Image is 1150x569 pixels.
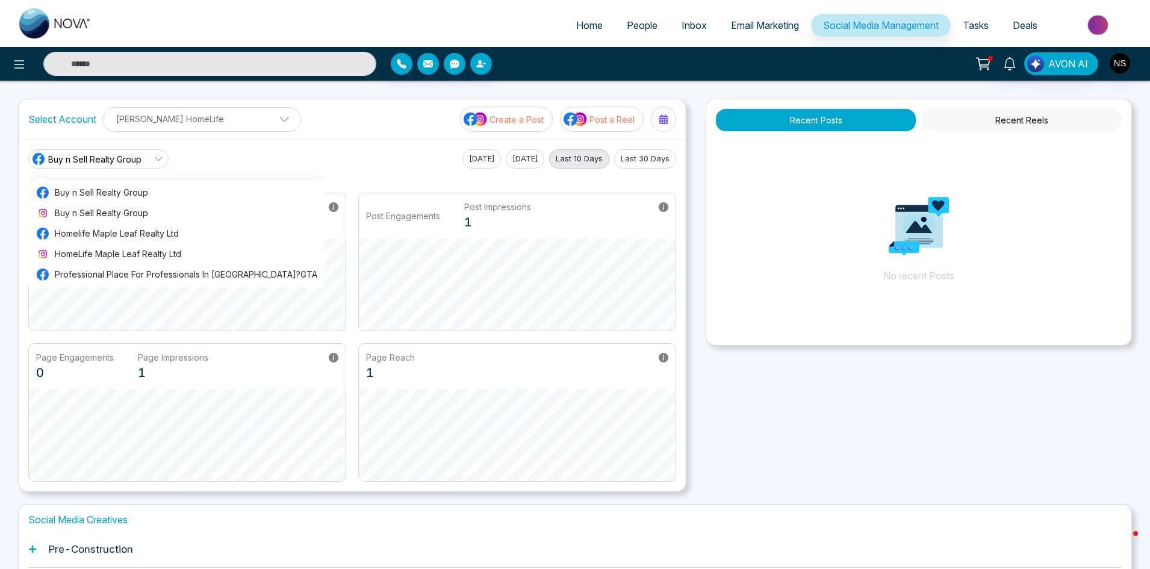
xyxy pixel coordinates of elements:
[615,14,670,37] a: People
[1110,53,1130,73] img: User Avatar
[576,19,603,31] span: Home
[55,268,317,281] span: Professional Place For Professionals In [GEOGRAPHIC_DATA]?GTA
[1024,52,1098,75] button: AVON AI
[48,153,141,166] span: Buy n Sell Realty Group
[922,109,1122,131] button: Recent Reels
[963,19,989,31] span: Tasks
[1001,14,1049,37] a: Deals
[719,14,811,37] a: Email Marketing
[138,364,208,382] p: 1
[55,207,317,220] span: Buy n Sell Realty Group
[366,364,415,382] p: 1
[28,112,96,126] label: Select Account
[1055,11,1143,39] img: Market-place.gif
[19,8,92,39] img: Nova CRM Logo
[36,351,114,364] p: Page Engagements
[55,247,317,261] span: HomeLife Maple Leaf Realty Ltd
[682,19,707,31] span: Inbox
[1027,55,1044,72] img: Lead Flow
[464,111,488,127] img: social-media-icon
[138,351,208,364] p: Page Impressions
[706,137,1131,318] p: No recent Posts
[1013,19,1037,31] span: Deals
[462,149,501,169] button: [DATE]
[506,149,544,169] button: [DATE]
[464,201,531,213] p: Post Impressions
[366,351,415,364] p: Page Reach
[55,227,317,240] span: Homelife Maple Leaf Realty Ltd
[36,364,114,382] p: 0
[716,109,916,131] button: Recent Posts
[670,14,719,37] a: Inbox
[951,14,1001,37] a: Tasks
[549,149,609,169] button: Last 10 Days
[366,210,440,222] p: Post Engagements
[627,19,657,31] span: People
[560,107,644,132] button: social-media-iconPost a Reel
[110,109,293,129] p: [PERSON_NAME] HomeLife
[37,248,49,260] img: instagram
[464,213,531,231] p: 1
[28,514,1122,526] h1: Social Media Creatives
[460,107,553,132] button: social-media-iconCreate a Post
[564,111,588,127] img: social-media-icon
[889,196,949,257] img: Analytics png
[731,19,799,31] span: Email Marketing
[811,14,951,37] a: Social Media Management
[564,14,615,37] a: Home
[589,113,635,126] p: Post a Reel
[823,19,939,31] span: Social Media Management
[49,543,133,555] h1: Pre-Construction
[1048,57,1088,71] span: AVON AI
[490,113,544,126] p: Create a Post
[614,149,676,169] button: Last 30 Days
[55,186,317,199] span: Buy n Sell Realty Group
[1109,528,1138,557] iframe: Intercom live chat
[37,207,49,219] img: instagram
